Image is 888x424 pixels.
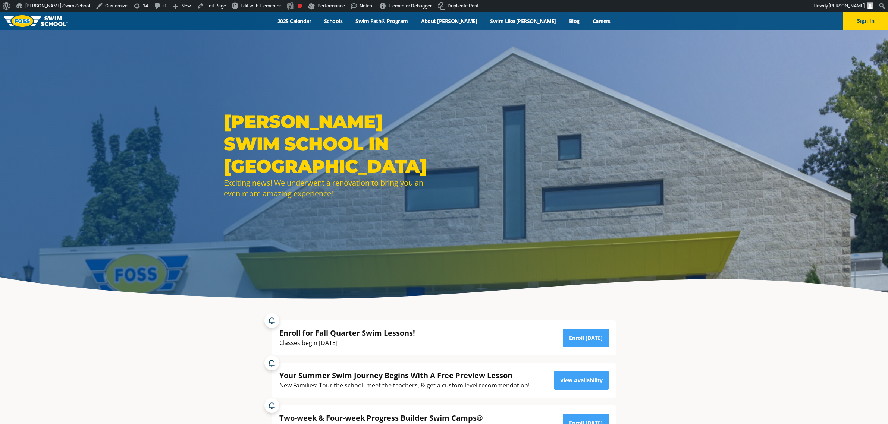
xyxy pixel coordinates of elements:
div: New Families: Tour the school, meet the teachers, & get a custom level recommendation! [279,380,530,390]
button: Sign In [843,12,888,30]
a: Schools [318,18,349,25]
div: Your Summer Swim Journey Begins With A Free Preview Lesson [279,370,530,380]
div: Focus keyphrase not set [298,4,302,8]
span: Edit with Elementor [241,3,281,9]
a: 2025 Calendar [271,18,318,25]
img: FOSS Swim School Logo [4,15,68,27]
a: Swim Like [PERSON_NAME] [484,18,563,25]
div: Classes begin [DATE] [279,338,415,348]
div: Two-week & Four-week Progress Builder Swim Camps® [279,413,483,423]
h1: [PERSON_NAME] SWIM SCHOOL IN [GEOGRAPHIC_DATA] [224,110,440,177]
div: Exciting news! We underwent a renovation to bring you an even more amazing experience! [224,177,440,199]
a: View Availability [554,371,609,390]
div: Enroll for Fall Quarter Swim Lessons! [279,328,415,338]
a: About [PERSON_NAME] [414,18,484,25]
a: Swim Path® Program [349,18,414,25]
a: Careers [586,18,617,25]
a: Blog [562,18,586,25]
span: [PERSON_NAME] [829,3,865,9]
a: Enroll [DATE] [563,329,609,347]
